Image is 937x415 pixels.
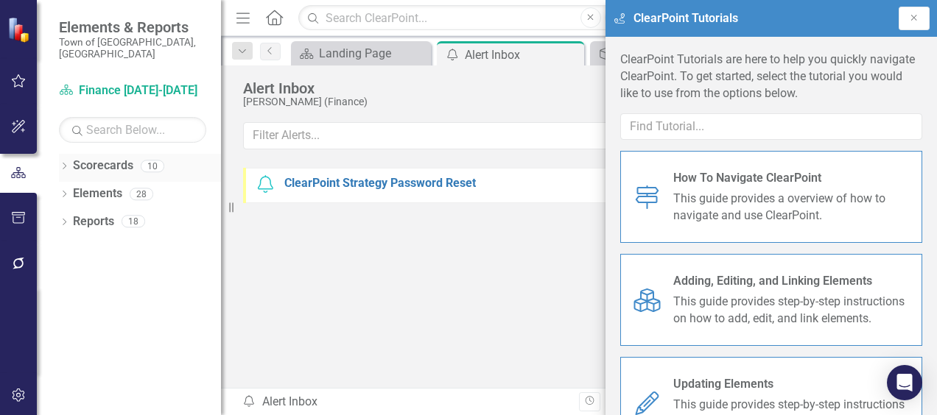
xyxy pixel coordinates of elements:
a: Scorecards [73,157,133,174]
input: Filter Alerts... [243,122,800,149]
img: ClearPoint Strategy [7,17,33,43]
span: Elements & Reports [59,18,206,36]
div: Alert Inbox [242,394,568,411]
span: Adding, Editing, and Linking Elements [673,273,910,290]
div: 18 [122,216,145,228]
a: Landing Page [295,44,427,63]
span: ClearPoint Tutorials [634,10,738,27]
div: Alert Inbox [243,80,856,96]
div: Alert Inbox [465,46,580,64]
input: Search ClearPoint... [298,5,682,31]
div: Open Intercom Messenger [887,365,922,400]
input: Find Tutorial... [620,113,922,141]
a: Elements [73,185,122,202]
button: Search [605,7,678,28]
div: 10 [141,160,164,172]
div: ClearPoint Strategy Password Reset [284,175,476,192]
div: 28 [130,188,153,200]
a: Finance [DATE]-[DATE] [59,82,206,99]
span: This guide provides a overview of how to navigate and use ClearPoint. [673,191,910,224]
span: This guide provides step-by-step instructions on how to add, edit, and link elements. [673,294,910,327]
a: Reports [73,213,114,230]
small: Town of [GEOGRAPHIC_DATA], [GEOGRAPHIC_DATA] [59,36,206,60]
div: [PERSON_NAME] (Finance) [243,96,856,107]
div: Landing Page [319,44,427,63]
a: Obj. 5.1: Promote financial integrity through effectively and efficiently managing public assets [594,44,726,63]
span: ClearPoint Tutorials are here to help you quickly navigate ClearPoint. To get started, select the... [620,52,915,100]
span: Updating Elements [673,376,910,393]
span: How To Navigate ClearPoint [673,170,910,187]
input: Search Below... [59,117,206,143]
